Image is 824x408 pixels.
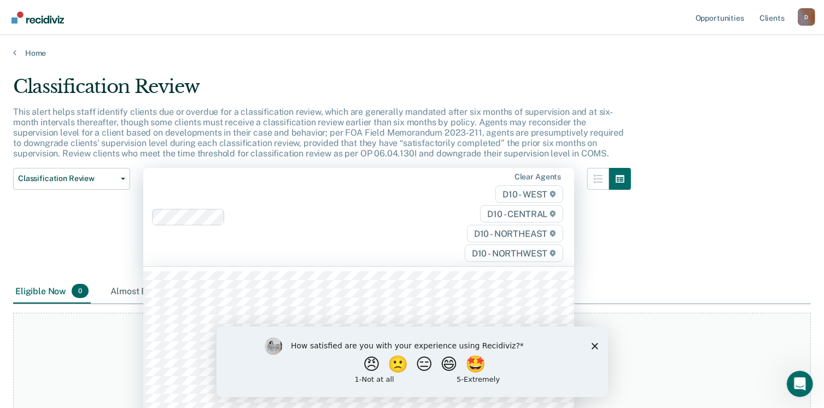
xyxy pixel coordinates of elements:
div: Classification Review [13,75,631,107]
div: Eligible Now0 [13,279,91,304]
iframe: Intercom live chat [787,371,813,397]
div: Almost Eligible3 [108,279,197,304]
iframe: Survey by Kim from Recidiviz [217,327,608,397]
span: D10 - NORTHEAST [467,225,563,242]
a: Home [13,48,811,58]
span: Classification Review [18,174,116,183]
div: Clear agents [515,172,561,182]
div: D [798,8,815,26]
span: D10 - NORTHWEST [465,244,563,262]
button: Classification Review [13,168,130,190]
span: 0 [72,284,89,298]
p: This alert helps staff identify clients due or overdue for a classification review, which are gen... [13,107,624,159]
span: D10 - CENTRAL [480,205,563,223]
span: D10 - WEST [495,185,563,203]
img: Recidiviz [11,11,64,24]
button: Profile dropdown button [798,8,815,26]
